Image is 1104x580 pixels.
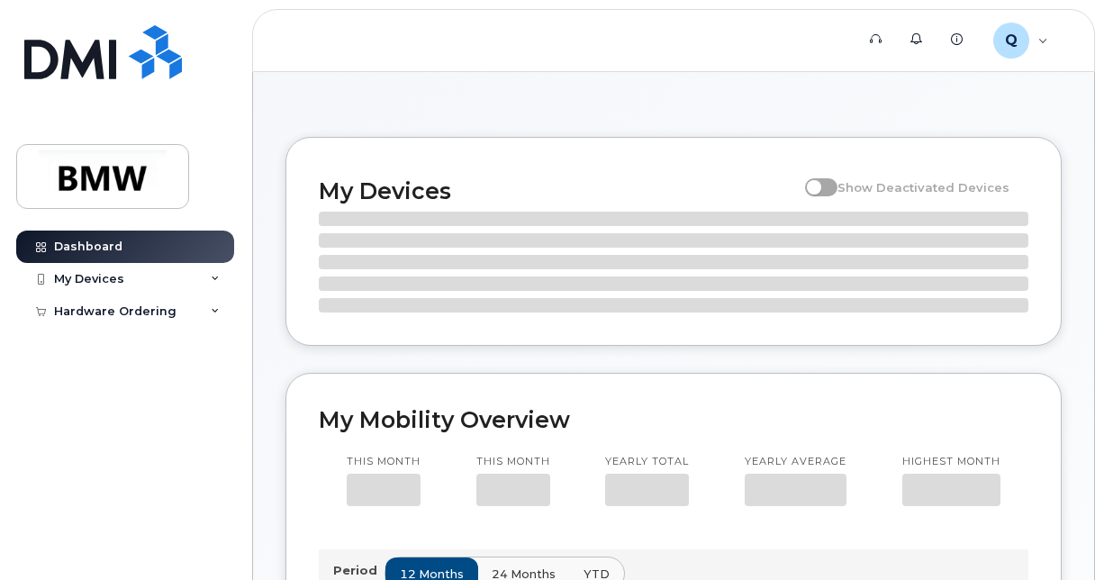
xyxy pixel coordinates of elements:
[347,455,421,469] p: This month
[333,562,385,579] p: Period
[319,177,796,204] h2: My Devices
[319,406,1028,433] h2: My Mobility Overview
[837,180,1009,195] span: Show Deactivated Devices
[605,455,689,469] p: Yearly total
[476,455,550,469] p: This month
[805,170,819,185] input: Show Deactivated Devices
[902,455,1000,469] p: Highest month
[745,455,846,469] p: Yearly average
